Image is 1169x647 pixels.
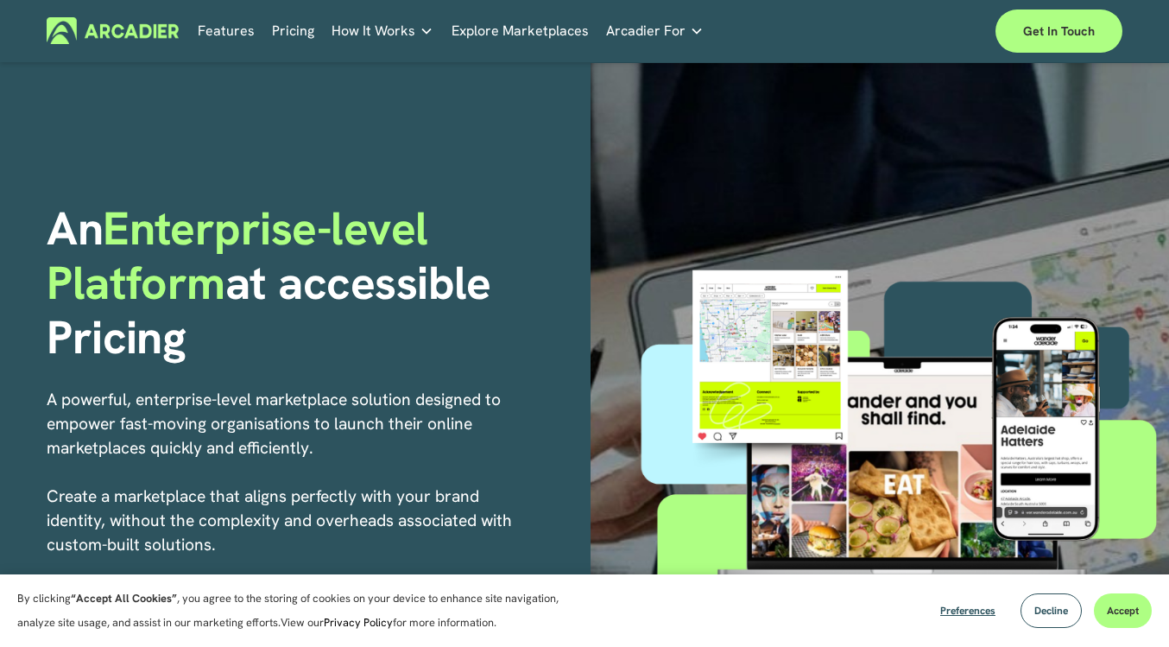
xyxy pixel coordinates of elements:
[606,17,704,44] a: folder dropdown
[995,10,1122,53] a: Get in touch
[940,604,995,618] span: Preferences
[1107,604,1139,618] span: Accept
[332,17,433,44] a: folder dropdown
[1094,593,1152,628] button: Accept
[1021,593,1082,628] button: Decline
[324,615,393,630] a: Privacy Policy
[47,199,439,313] span: Enterprise-level Platform
[47,201,578,365] h1: An at accessible Pricing
[47,388,533,606] p: A powerful, enterprise-level marketplace solution designed to empower fast-moving organisations t...
[198,17,255,44] a: Features
[71,591,177,606] strong: “Accept All Cookies”
[1034,604,1068,618] span: Decline
[606,19,686,43] span: Arcadier For
[332,19,415,43] span: How It Works
[47,17,179,44] img: Arcadier
[927,593,1008,628] button: Preferences
[17,587,578,635] p: By clicking , you agree to the storing of cookies on your device to enhance site navigation, anal...
[452,17,589,44] a: Explore Marketplaces
[272,17,314,44] a: Pricing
